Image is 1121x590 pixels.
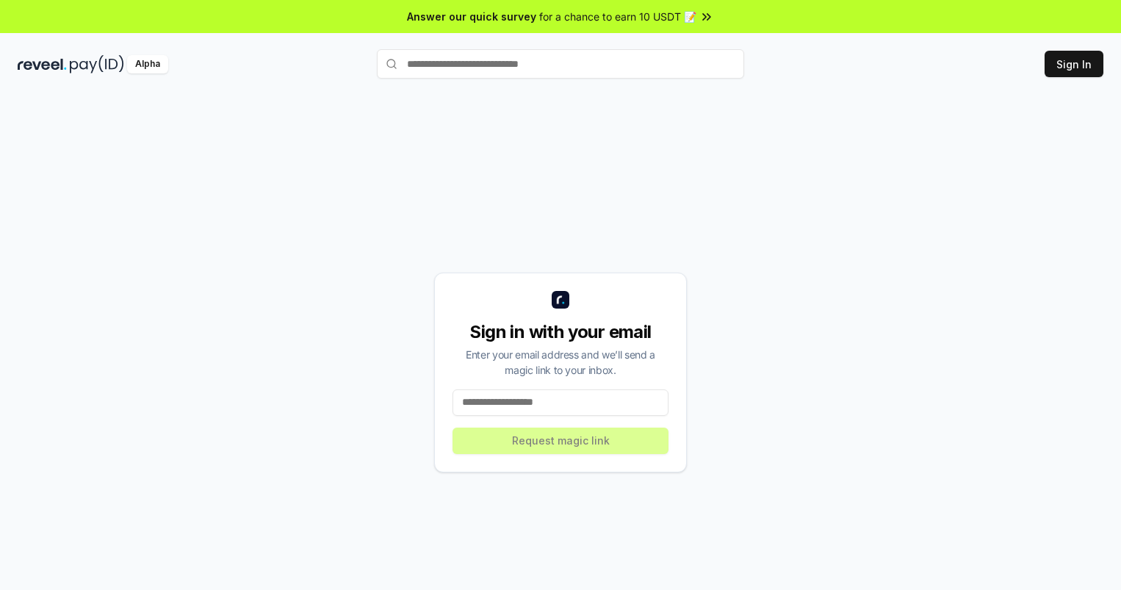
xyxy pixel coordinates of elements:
img: reveel_dark [18,55,67,73]
img: pay_id [70,55,124,73]
div: Enter your email address and we’ll send a magic link to your inbox. [453,347,668,378]
span: for a chance to earn 10 USDT 📝 [539,9,696,24]
img: logo_small [552,291,569,309]
button: Sign In [1045,51,1103,77]
div: Sign in with your email [453,320,668,344]
span: Answer our quick survey [407,9,536,24]
div: Alpha [127,55,168,73]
